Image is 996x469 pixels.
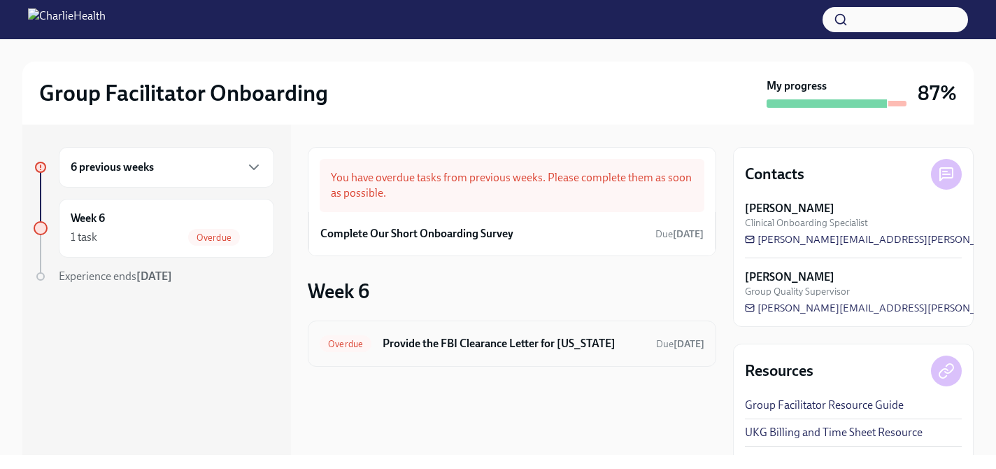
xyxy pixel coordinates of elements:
span: Experience ends [59,269,172,283]
strong: [PERSON_NAME] [745,201,834,216]
h6: Week 6 [71,211,105,226]
span: Overdue [320,339,371,349]
h3: 87% [918,80,957,106]
div: You have overdue tasks from previous weeks. Please complete them as soon as possible. [320,159,704,212]
span: September 16th, 2025 10:00 [656,337,704,351]
h6: 6 previous weeks [71,160,154,175]
strong: [PERSON_NAME] [745,269,834,285]
strong: [DATE] [673,228,704,240]
strong: My progress [767,78,827,94]
a: Complete Our Short Onboarding SurveyDue[DATE] [320,223,704,244]
span: Due [656,338,704,350]
div: 1 task [71,230,97,245]
span: Due [655,228,704,240]
a: How to Submit an IT Ticket [745,452,873,468]
strong: [DATE] [136,269,172,283]
a: UKG Billing and Time Sheet Resource [745,425,923,440]
a: OverdueProvide the FBI Clearance Letter for [US_STATE]Due[DATE] [320,332,704,355]
span: Clinical Onboarding Specialist [745,216,868,230]
span: Group Quality Supervisor [745,285,850,298]
h4: Contacts [745,164,804,185]
a: Group Facilitator Resource Guide [745,398,904,413]
h4: Resources [745,360,813,381]
span: September 14th, 2025 13:28 [655,227,704,241]
img: CharlieHealth [28,8,106,31]
h3: Week 6 [308,279,369,304]
div: 6 previous weeks [59,147,274,188]
a: Week 61 taskOverdue [34,199,274,258]
h2: Group Facilitator Onboarding [39,79,328,107]
h6: Provide the FBI Clearance Letter for [US_STATE] [383,336,645,351]
span: Overdue [188,232,240,243]
h6: Complete Our Short Onboarding Survey [320,226,513,241]
strong: [DATE] [674,338,704,350]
